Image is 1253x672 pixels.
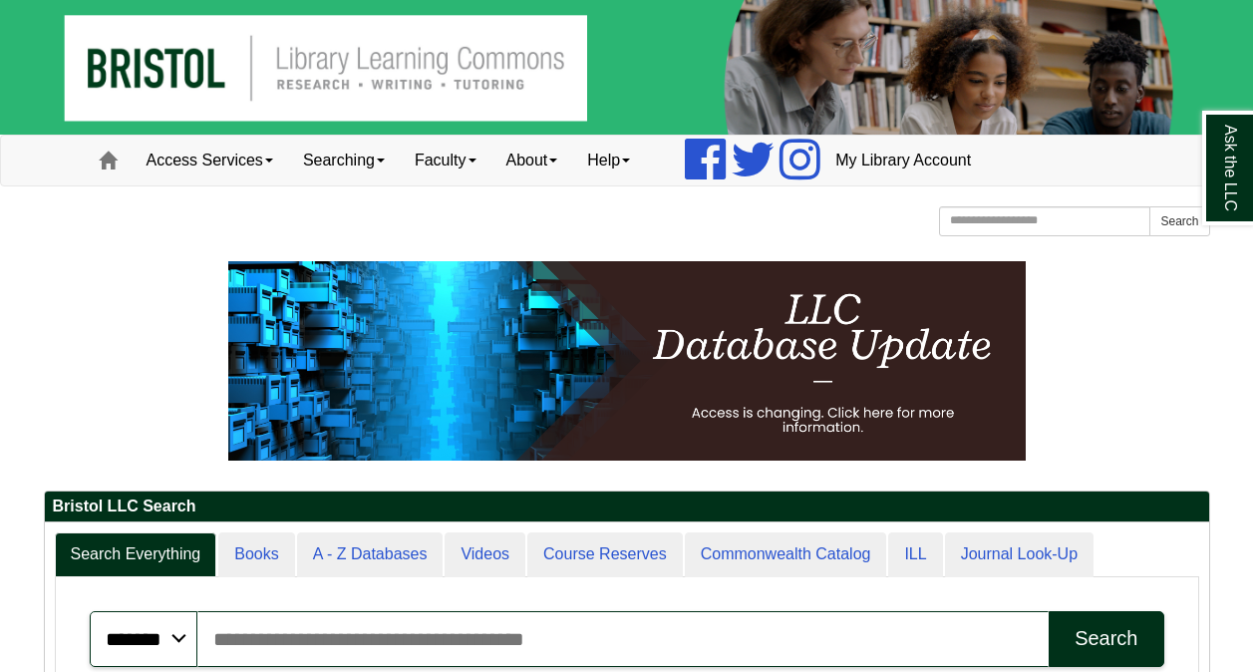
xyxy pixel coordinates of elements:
[1049,611,1163,667] button: Search
[491,136,573,185] a: About
[888,532,942,577] a: ILL
[820,136,986,185] a: My Library Account
[228,261,1026,461] img: HTML tutorial
[218,532,294,577] a: Books
[572,136,645,185] a: Help
[288,136,400,185] a: Searching
[400,136,491,185] a: Faculty
[1075,627,1137,650] div: Search
[297,532,444,577] a: A - Z Databases
[132,136,288,185] a: Access Services
[55,532,217,577] a: Search Everything
[527,532,683,577] a: Course Reserves
[945,532,1094,577] a: Journal Look-Up
[685,532,887,577] a: Commonwealth Catalog
[445,532,525,577] a: Videos
[45,492,1209,522] h2: Bristol LLC Search
[1149,206,1209,236] button: Search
